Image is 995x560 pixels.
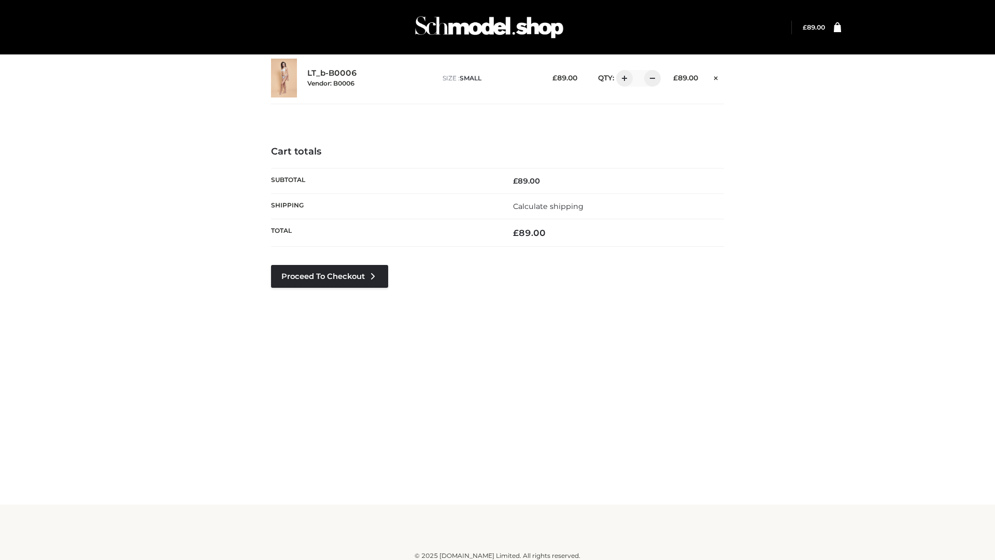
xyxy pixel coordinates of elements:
bdi: 89.00 [552,74,577,82]
div: QTY: [588,70,657,87]
span: £ [513,228,519,238]
a: Calculate shipping [513,202,584,211]
p: size : [443,74,536,83]
bdi: 89.00 [513,228,546,238]
bdi: 89.00 [673,74,698,82]
a: £89.00 [803,23,825,31]
th: Subtotal [271,168,497,193]
bdi: 89.00 [803,23,825,31]
h4: Cart totals [271,146,724,158]
span: £ [513,176,518,186]
img: Schmodel Admin 964 [411,7,567,48]
span: £ [803,23,807,31]
span: £ [673,74,678,82]
th: Shipping [271,193,497,219]
a: Proceed to Checkout [271,265,388,288]
img: LT_b-B0006 - SMALL [271,59,297,97]
th: Total [271,219,497,247]
a: LT_b-B0006 [307,68,357,78]
a: Remove this item [708,70,724,83]
span: £ [552,74,557,82]
span: SMALL [460,74,481,82]
bdi: 89.00 [513,176,540,186]
small: Vendor: B0006 [307,79,354,87]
